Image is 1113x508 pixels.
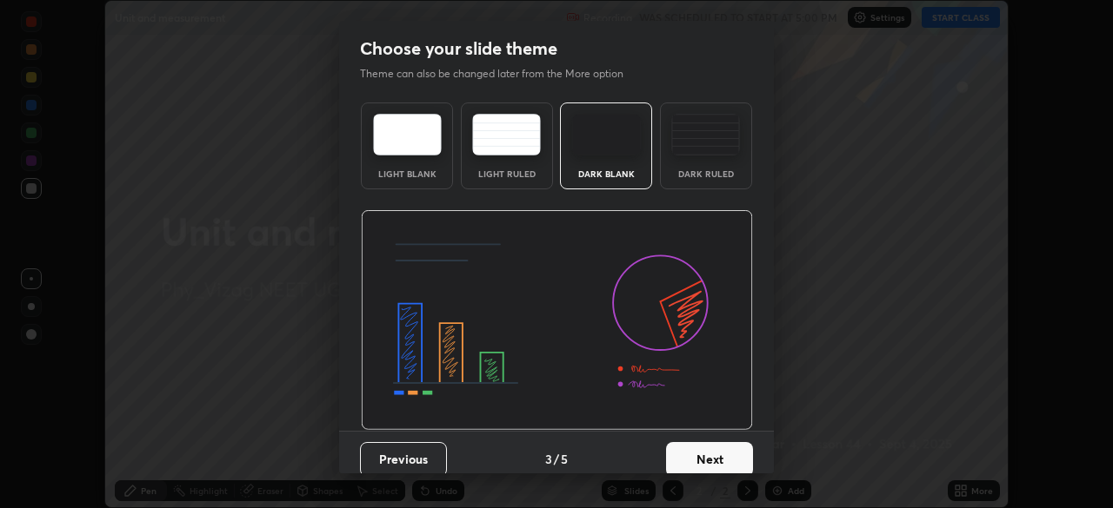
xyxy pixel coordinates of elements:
h4: / [554,450,559,468]
button: Previous [360,442,447,477]
div: Light Blank [372,169,442,178]
h2: Choose your slide theme [360,37,557,60]
img: darkThemeBanner.d06ce4a2.svg [361,210,753,431]
img: lightTheme.e5ed3b09.svg [373,114,442,155]
img: darkRuledTheme.de295e13.svg [671,114,740,155]
img: lightRuledTheme.5fabf969.svg [472,114,541,155]
button: Next [666,442,753,477]
h4: 5 [561,450,568,468]
img: darkTheme.f0cc69e5.svg [572,114,641,155]
div: Dark Blank [571,169,641,178]
h4: 3 [545,450,552,468]
p: Theme can also be changed later from the More option [360,66,642,82]
div: Dark Ruled [671,169,741,178]
div: Light Ruled [472,169,542,178]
